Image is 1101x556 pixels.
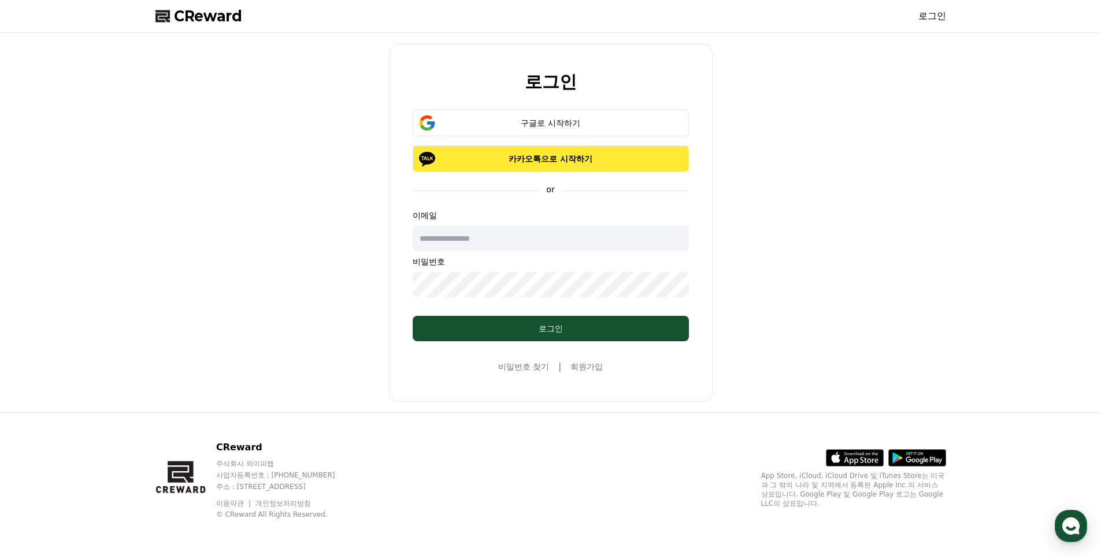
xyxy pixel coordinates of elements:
[76,366,149,395] a: 대화
[413,145,689,172] button: 카카오톡으로 시작하기
[413,110,689,136] button: 구글로 시작하기
[558,360,561,374] span: |
[918,9,946,23] a: 로그인
[216,441,357,454] p: CReward
[174,7,242,25] span: CReward
[216,499,253,508] a: 이용약관
[216,471,357,480] p: 사업자등록번호 : [PHONE_NUMBER]
[179,383,192,393] span: 설정
[36,383,43,393] span: 홈
[216,482,357,491] p: 주소 : [STREET_ADDRESS]
[413,256,689,267] p: 비밀번호
[525,72,577,91] h2: 로그인
[3,366,76,395] a: 홈
[155,7,242,25] a: CReward
[106,384,120,393] span: 대화
[413,316,689,341] button: 로그인
[570,361,603,372] a: 회원가입
[429,153,672,165] p: 카카오톡으로 시작하기
[413,210,689,221] p: 이메일
[149,366,222,395] a: 설정
[539,184,561,195] p: or
[498,361,549,372] a: 비밀번호 찾기
[761,471,946,508] p: App Store, iCloud, iCloud Drive 및 iTunes Store는 미국과 그 밖의 나라 및 지역에서 등록된 Apple Inc.의 서비스 상표입니다. Goo...
[216,510,357,519] p: © CReward All Rights Reserved.
[429,117,672,129] div: 구글로 시작하기
[216,459,357,468] p: 주식회사 와이피랩
[255,499,311,508] a: 개인정보처리방침
[436,323,666,334] div: 로그인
